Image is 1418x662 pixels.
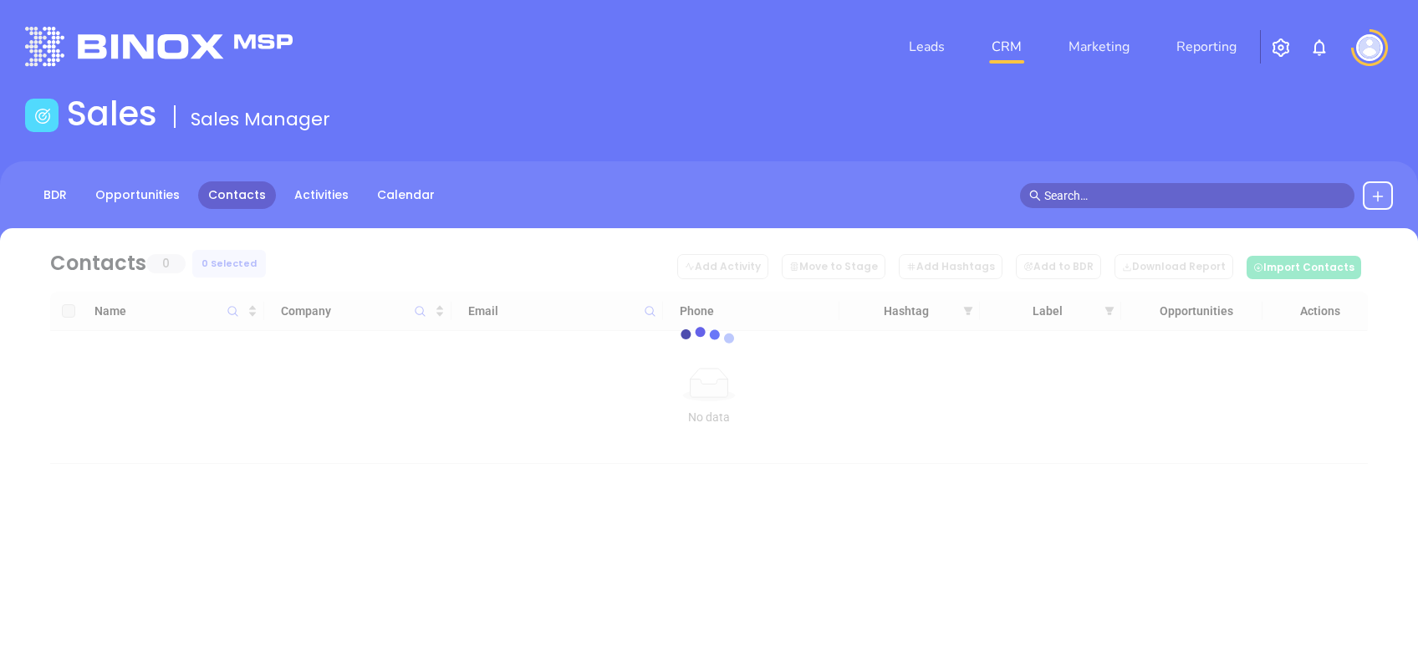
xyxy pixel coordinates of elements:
span: search [1029,190,1041,201]
span: Sales Manager [191,106,330,132]
h1: Sales [67,94,157,134]
a: Reporting [1170,30,1243,64]
img: logo [25,27,293,66]
img: iconNotification [1309,38,1329,58]
a: CRM [985,30,1028,64]
img: user [1356,34,1383,61]
a: Contacts [198,181,276,209]
a: Calendar [367,181,445,209]
a: Activities [284,181,359,209]
img: iconSetting [1271,38,1291,58]
input: Search… [1044,186,1345,205]
a: Marketing [1062,30,1136,64]
a: Leads [902,30,951,64]
a: Opportunities [85,181,190,209]
a: BDR [33,181,77,209]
